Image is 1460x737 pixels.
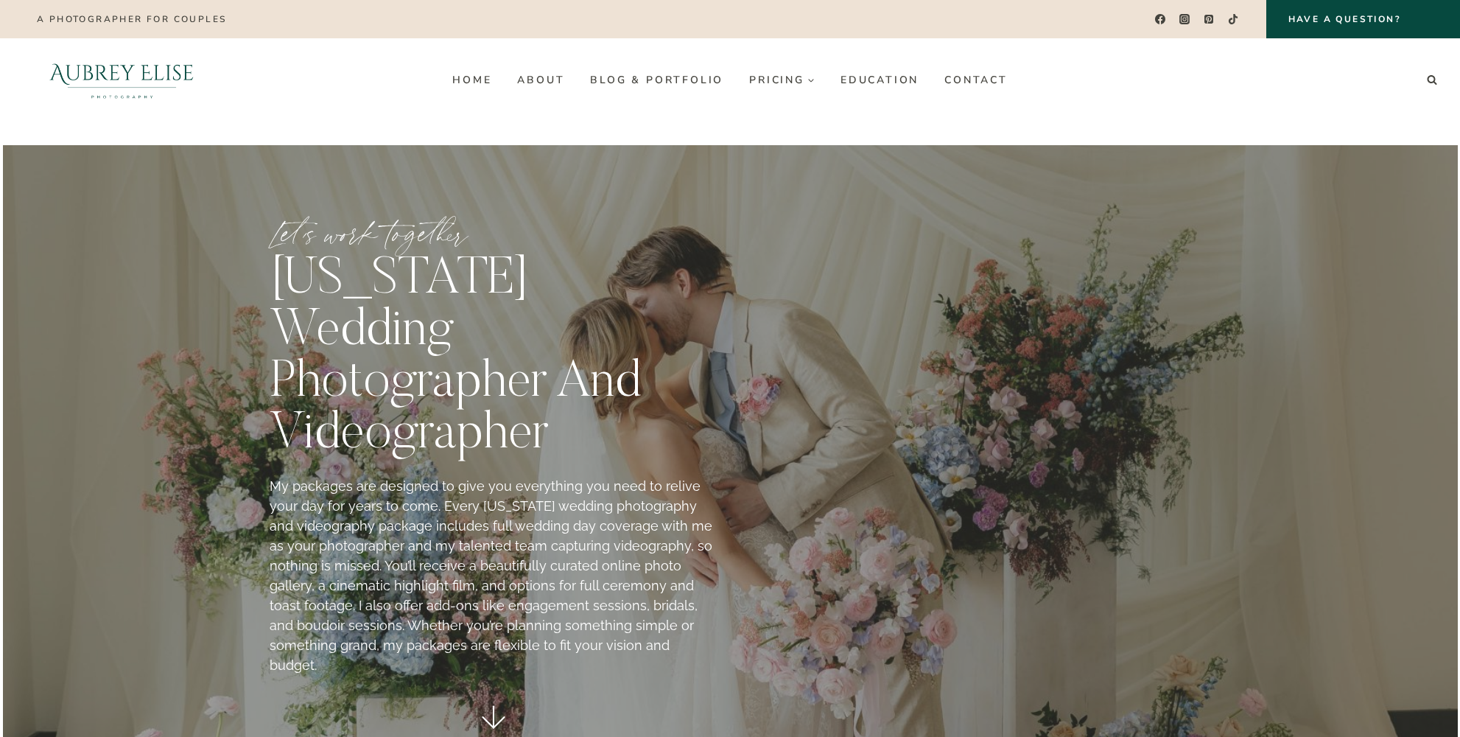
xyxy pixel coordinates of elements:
a: Facebook [1149,9,1171,30]
a: Home [440,68,505,91]
span: Pricing [749,74,815,85]
a: TikTok [1223,9,1244,30]
p: A photographer for couples [37,14,226,24]
a: Blog & Portfolio [578,68,737,91]
img: Aubrey Elise Photography [18,38,226,122]
a: About [505,68,578,91]
a: Education [827,68,931,91]
a: Contact [932,68,1021,91]
h1: [US_STATE] wedding Photographer and Videographer [270,255,718,461]
p: My packages are designed to give you everything you need to relive your day for years to come. Ev... [270,476,718,675]
nav: Primary [440,68,1020,91]
button: View Search Form [1422,70,1442,91]
a: Instagram [1174,9,1196,30]
a: Pinterest [1198,9,1220,30]
a: Pricing [737,68,828,91]
p: Let’s work together [270,218,718,248]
